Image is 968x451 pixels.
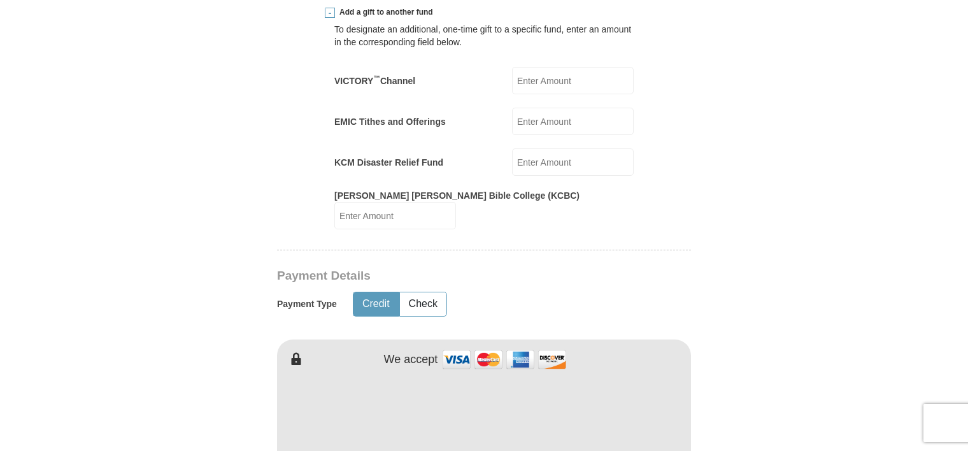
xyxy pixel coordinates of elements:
button: Credit [353,292,399,316]
input: Enter Amount [512,108,634,135]
label: VICTORY Channel [334,75,415,87]
button: Check [400,292,446,316]
sup: ™ [373,74,380,82]
h4: We accept [384,353,438,367]
label: [PERSON_NAME] [PERSON_NAME] Bible College (KCBC) [334,189,580,202]
span: Add a gift to another fund [335,7,433,18]
img: credit cards accepted [441,346,568,373]
h3: Payment Details [277,269,602,283]
div: To designate an additional, one-time gift to a specific fund, enter an amount in the correspondin... [334,23,634,48]
label: KCM Disaster Relief Fund [334,156,443,169]
label: EMIC Tithes and Offerings [334,115,446,128]
input: Enter Amount [512,148,634,176]
input: Enter Amount [334,202,456,229]
h5: Payment Type [277,299,337,310]
input: Enter Amount [512,67,634,94]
